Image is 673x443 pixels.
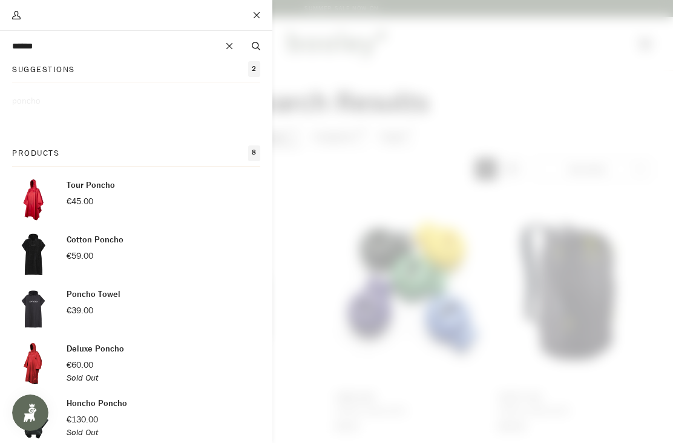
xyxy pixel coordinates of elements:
[12,179,260,221] a: Tour Poncho €45.00
[67,250,93,262] span: €59.00
[67,359,93,371] span: €60.00
[12,179,54,221] img: Tour Poncho
[12,233,260,276] a: Cotton Poncho €59.00
[67,196,93,207] span: €45.00
[67,397,127,410] p: Honcho Poncho
[67,427,98,438] em: Sold Out
[12,147,59,159] p: Products
[12,121,74,132] span: [PERSON_NAME]
[12,342,260,385] a: Deluxe Poncho €60.00 Sold Out
[12,63,75,76] p: Suggestions
[12,95,41,107] mark: poncho
[12,40,220,53] input: Search our store
[248,61,260,77] span: 2
[12,95,260,108] a: poncho
[12,120,260,133] a: [PERSON_NAME]poncho
[67,288,120,301] p: Poncho Towel
[67,342,124,356] p: Deluxe Poncho
[67,233,123,247] p: Cotton Poncho
[12,288,260,330] a: Poncho Towel €39.00
[12,95,260,133] ul: Suggestions
[67,414,98,425] span: €130.00
[248,145,260,161] span: 8
[220,30,239,62] button: Reset
[67,372,98,384] em: Sold Out
[12,397,260,439] a: Honcho Poncho €130.00 Sold Out
[12,342,54,385] img: Deluxe Poncho
[12,288,54,330] img: Poncho Towel
[74,121,103,132] mark: poncho
[12,395,48,431] iframe: Button to open loyalty program pop-up
[67,179,115,192] p: Tour Poncho
[67,305,93,316] span: €39.00
[12,233,54,276] img: Cotton Poncho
